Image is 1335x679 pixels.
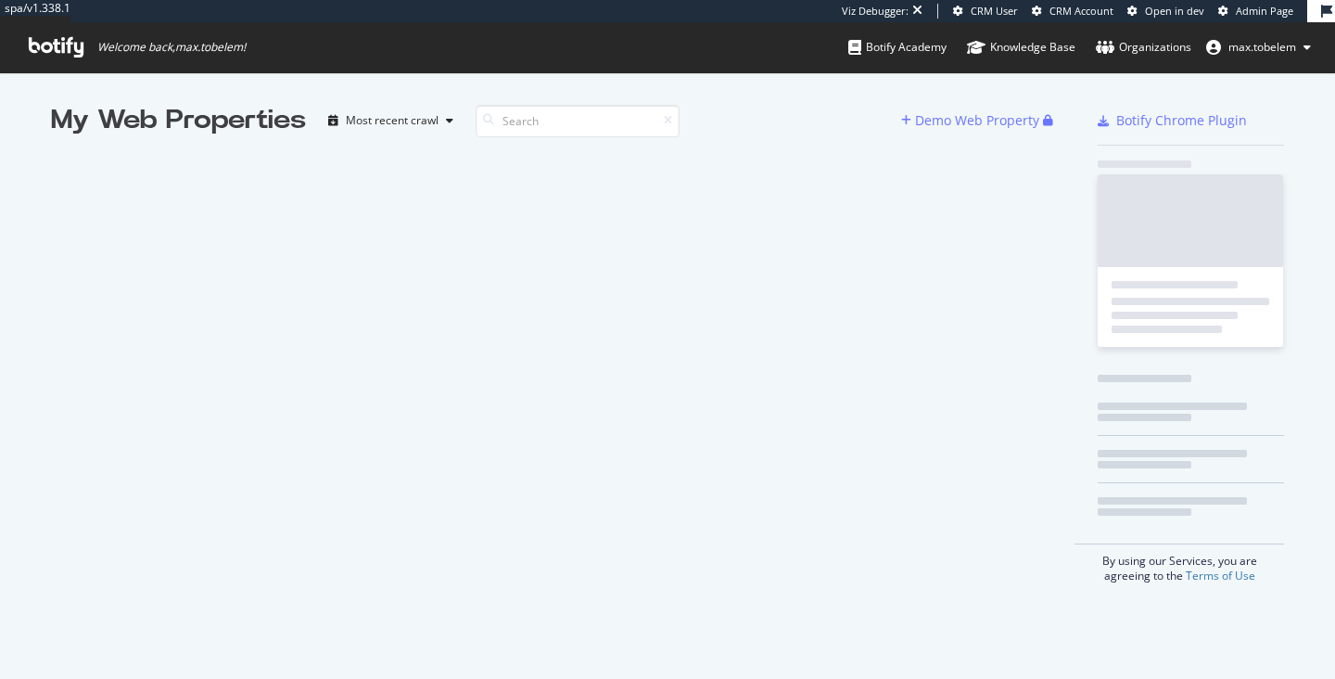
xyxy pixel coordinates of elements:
a: Organizations [1096,22,1191,72]
div: Most recent crawl [346,115,439,126]
a: Terms of Use [1186,568,1255,583]
div: Demo Web Property [915,111,1039,130]
span: Admin Page [1236,4,1293,18]
a: CRM Account [1032,4,1113,19]
div: By using our Services, you are agreeing to the [1074,544,1284,583]
div: Knowledge Base [967,38,1075,57]
div: Organizations [1096,38,1191,57]
span: max.tobelem [1228,39,1296,55]
div: My Web Properties [51,102,306,139]
button: Demo Web Property [901,106,1043,135]
a: Botify Academy [848,22,947,72]
div: Viz Debugger: [842,4,909,19]
div: Botify Academy [848,38,947,57]
button: Most recent crawl [321,106,461,135]
span: CRM Account [1049,4,1113,18]
a: Admin Page [1218,4,1293,19]
a: Demo Web Property [901,112,1043,128]
span: CRM User [971,4,1018,18]
a: CRM User [953,4,1018,19]
a: Knowledge Base [967,22,1075,72]
span: Welcome back, max.tobelem ! [97,40,246,55]
button: max.tobelem [1191,32,1326,62]
a: Open in dev [1127,4,1204,19]
span: Open in dev [1145,4,1204,18]
div: Botify Chrome Plugin [1116,111,1247,130]
input: Search [476,105,680,137]
a: Botify Chrome Plugin [1098,111,1247,130]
